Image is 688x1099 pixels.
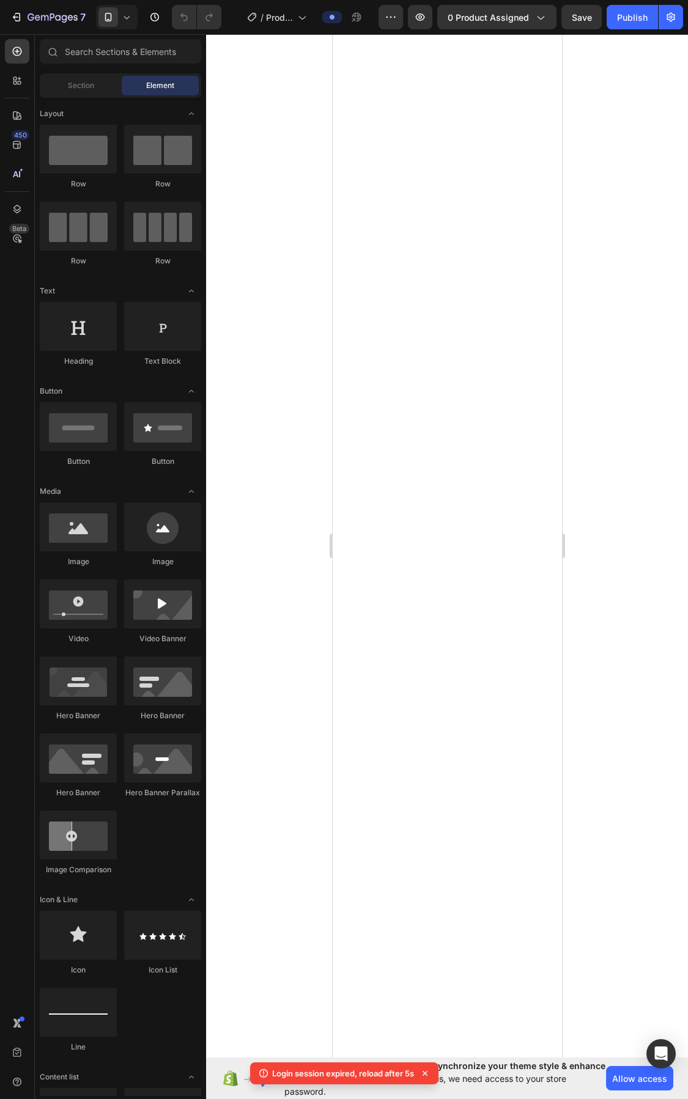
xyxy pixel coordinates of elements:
[612,1072,667,1085] span: Allow access
[182,281,201,301] span: Toggle open
[40,285,55,296] span: Text
[40,456,117,467] div: Button
[182,482,201,501] span: Toggle open
[182,1067,201,1087] span: Toggle open
[572,12,592,23] span: Save
[182,381,201,401] span: Toggle open
[124,178,201,189] div: Row
[124,556,201,567] div: Image
[284,1059,606,1098] span: Your page is password protected. To when designing pages, we need access to your store password.
[5,5,91,29] button: 7
[40,386,62,397] span: Button
[606,1066,673,1090] button: Allow access
[124,965,201,976] div: Icon List
[124,255,201,266] div: Row
[272,1067,414,1079] p: Login session expired, reload after 5s
[448,11,529,24] span: 0 product assigned
[40,486,61,497] span: Media
[124,456,201,467] div: Button
[12,130,29,140] div: 450
[607,5,658,29] button: Publish
[40,787,117,798] div: Hero Banner
[182,104,201,123] span: Toggle open
[40,894,78,905] span: Icon & Line
[437,5,557,29] button: 0 product assigned
[124,787,201,798] div: Hero Banner Parallax
[333,34,562,1057] iframe: Design area
[617,11,648,24] div: Publish
[40,39,201,64] input: Search Sections & Elements
[284,1060,605,1084] span: synchronize your theme style & enhance your experience
[146,80,174,91] span: Element
[40,108,64,119] span: Layout
[124,710,201,721] div: Hero Banner
[40,1042,117,1053] div: Line
[124,356,201,367] div: Text Block
[40,965,117,976] div: Icon
[40,710,117,721] div: Hero Banner
[124,633,201,644] div: Video Banner
[9,224,29,233] div: Beta
[172,5,221,29] div: Undo/Redo
[646,1039,676,1068] div: Open Intercom Messenger
[40,356,117,367] div: Heading
[80,10,86,24] p: 7
[68,80,94,91] span: Section
[182,890,201,910] span: Toggle open
[40,255,117,266] div: Row
[40,633,117,644] div: Video
[40,1071,79,1082] span: Content list
[40,556,117,567] div: Image
[40,864,117,875] div: Image Comparison
[40,178,117,189] div: Row
[561,5,602,29] button: Save
[266,11,293,24] span: Product Page - Melena de [PERSON_NAME] [DATE] 12:53:56
[261,11,264,24] span: /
